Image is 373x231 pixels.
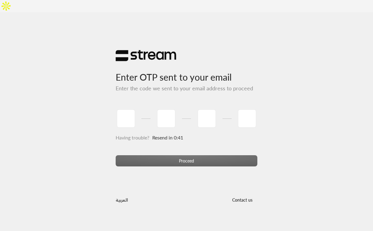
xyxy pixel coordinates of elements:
button: Contact us [227,194,257,205]
span: Resend in 0:41 [152,135,183,140]
a: العربية [116,194,128,205]
a: Contact us [227,197,257,203]
span: Having trouble? [116,135,149,140]
img: Stream Logo [116,50,176,62]
h3: Enter OTP sent to your email [116,62,257,82]
h5: Enter the code we sent to your email address to proceed [116,85,257,92]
